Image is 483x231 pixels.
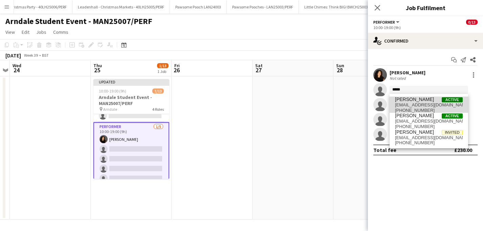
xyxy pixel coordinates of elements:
[373,147,396,153] div: Total fee
[395,140,463,146] span: +447762883728
[5,29,15,35] span: View
[442,130,463,135] span: Invited
[395,129,434,135] span: Angela Long
[5,16,152,26] h1: Arndale Student Event - MAN25007/PERF
[3,28,18,36] a: View
[466,20,478,25] span: 0/13
[152,88,164,94] span: 1/13
[13,62,21,69] span: Wed
[368,33,483,49] div: Confirmed
[395,102,463,108] span: heenan1982@gmail.com
[92,66,102,74] span: 25
[373,20,395,25] span: Performer
[103,107,117,112] span: Arndale
[5,52,21,59] div: [DATE]
[299,0,383,14] button: Little Chimes: Think BIG! BWCH25003/PERF
[170,0,227,14] button: Pawsome Pooch LAN24003
[373,25,478,30] div: 10:00-19:00 (9h)
[99,88,126,94] span: 10:00-19:00 (9h)
[93,122,169,186] app-card-role: Performer1/510:00-19:00 (9h)[PERSON_NAME]
[22,53,39,58] span: Week 39
[93,79,169,84] div: Updated
[390,70,425,76] div: [PERSON_NAME]
[227,0,299,14] button: Pawsome Pooches - LAN25003/PERF
[36,29,46,35] span: Jobs
[174,62,180,69] span: Fri
[395,119,463,124] span: angelafish32@yahoo.co.uk
[42,53,49,58] div: BST
[93,94,169,106] h3: Arndale Student Event - MAN25007/PERF
[19,28,32,36] a: Edit
[395,135,463,140] span: angelachristinalong@gmail.com
[152,107,164,112] span: 4 Roles
[395,108,463,113] span: +447541641471
[157,63,169,68] span: 1/13
[22,29,29,35] span: Edit
[395,124,463,129] span: +4407956423983
[255,62,263,69] span: Sat
[442,113,463,119] span: Active
[390,76,407,81] div: Not rated
[336,62,344,69] span: Sun
[395,113,434,119] span: Angela Laverick
[72,0,170,14] button: Leadenhall - Christmas Markets - 40LH25005/PERF
[50,28,71,36] a: Comms
[53,29,68,35] span: Comms
[93,62,102,69] span: Thu
[12,66,21,74] span: 24
[373,20,400,25] button: Performer
[454,147,472,153] div: £230.00
[395,97,434,102] span: Angela Heenan
[173,66,180,74] span: 26
[93,79,169,179] app-job-card: Updated10:00-19:00 (9h)1/13Arndale Student Event - MAN25007/PERF Arndale4 Roles Performer1/510:00...
[157,69,168,74] div: 1 Job
[368,3,483,12] h3: Job Fulfilment
[34,28,49,36] a: Jobs
[442,97,463,102] span: Active
[335,66,344,74] span: 28
[254,66,263,74] span: 27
